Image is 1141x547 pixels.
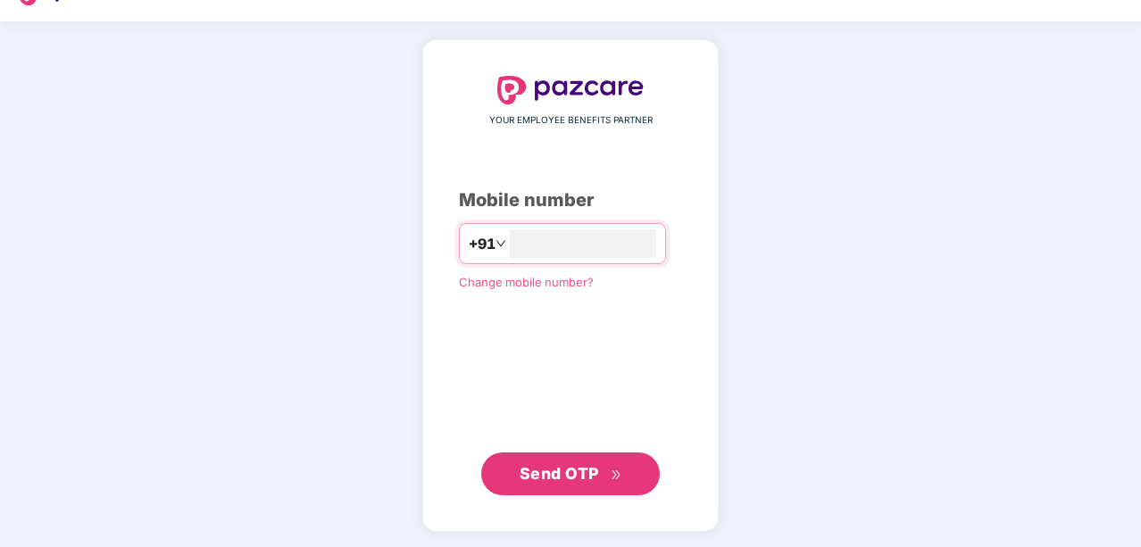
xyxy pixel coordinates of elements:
[459,186,682,214] div: Mobile number
[496,238,506,249] span: down
[489,113,653,128] span: YOUR EMPLOYEE BENEFITS PARTNER
[497,76,644,104] img: logo
[520,464,599,483] span: Send OTP
[481,452,660,495] button: Send OTPdouble-right
[459,275,594,289] a: Change mobile number?
[469,233,496,255] span: +91
[611,469,622,481] span: double-right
